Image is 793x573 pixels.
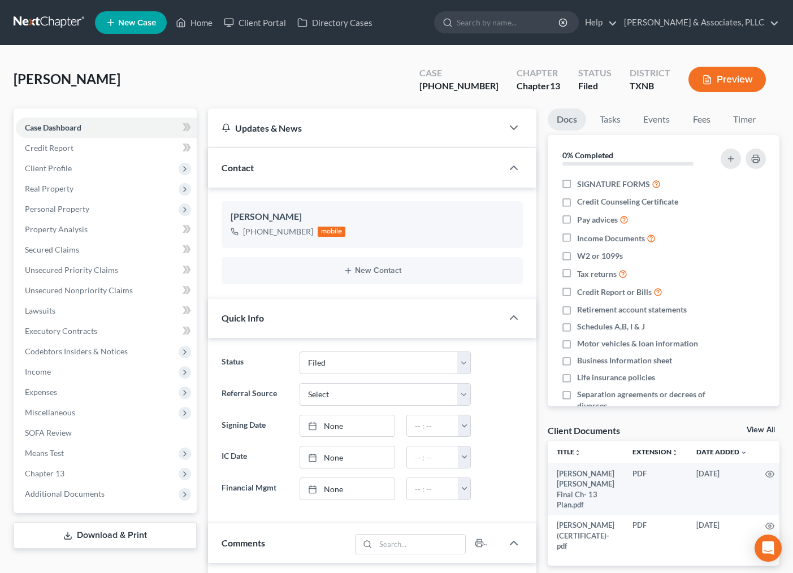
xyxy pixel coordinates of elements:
span: [PERSON_NAME] [14,71,120,87]
span: Unsecured Nonpriority Claims [25,285,133,295]
input: -- : -- [407,415,459,437]
span: Chapter 13 [25,468,64,478]
td: [DATE] [687,515,756,557]
label: Referral Source [216,383,294,406]
span: New Case [118,19,156,27]
input: Search... [376,535,466,554]
span: Miscellaneous [25,407,75,417]
i: unfold_more [671,449,678,456]
div: District [630,67,670,80]
span: Schedules A,B, I & J [577,321,645,332]
span: Real Property [25,184,73,193]
a: Events [634,108,679,131]
div: Case [419,67,499,80]
span: Client Profile [25,163,72,173]
a: Case Dashboard [16,118,197,138]
span: Motor vehicles & loan information [577,338,698,349]
span: Personal Property [25,204,89,214]
td: PDF [623,463,687,515]
a: Unsecured Priority Claims [16,260,197,280]
span: Quick Info [222,312,264,323]
div: Chapter [517,67,560,80]
a: [PERSON_NAME] & Associates, PLLC [618,12,779,33]
a: Fees [683,108,720,131]
input: Search by name... [457,12,560,33]
td: [PERSON_NAME] [PERSON_NAME] Final Ch- 13 Plan.pdf [548,463,623,515]
div: [PHONE_NUMBER] [419,80,499,93]
a: Property Analysis [16,219,197,240]
label: Signing Date [216,415,294,437]
span: Life insurance policies [577,372,655,383]
span: Pay advices [577,214,618,225]
a: Client Portal [218,12,292,33]
button: New Contact [231,266,514,275]
a: Docs [548,108,586,131]
span: Property Analysis [25,224,88,234]
i: expand_more [740,449,747,456]
span: Retirement account statements [577,304,687,315]
span: Tax returns [577,268,617,280]
a: Tasks [591,108,630,131]
label: Status [216,351,294,374]
span: Secured Claims [25,245,79,254]
span: 13 [550,80,560,91]
td: [DATE] [687,463,756,515]
label: Financial Mgmt [216,477,294,500]
span: Contact [222,162,254,173]
span: Lawsuits [25,306,55,315]
a: Timer [724,108,765,131]
span: Additional Documents [25,489,105,498]
strong: 0% Completed [562,150,613,160]
span: Credit Report [25,143,73,153]
div: Updates & News [222,122,489,134]
a: Lawsuits [16,301,197,321]
a: Unsecured Nonpriority Claims [16,280,197,301]
a: Extensionunfold_more [632,448,678,456]
label: IC Date [216,446,294,468]
a: Credit Report [16,138,197,158]
a: Directory Cases [292,12,378,33]
a: Date Added expand_more [696,448,747,456]
span: Income Documents [577,233,645,244]
span: W2 or 1099s [577,250,623,262]
div: mobile [318,227,346,237]
a: None [300,415,394,437]
td: PDF [623,515,687,557]
span: Credit Counseling Certificate [577,196,678,207]
a: Secured Claims [16,240,197,260]
span: Separation agreements or decrees of divorces [577,389,712,411]
div: Filed [578,80,612,93]
a: Home [170,12,218,33]
div: TXNB [630,80,670,93]
span: Executory Contracts [25,326,97,336]
span: Codebtors Insiders & Notices [25,346,128,356]
a: Titleunfold_more [557,448,581,456]
input: -- : -- [407,446,459,468]
div: Status [578,67,612,80]
a: Download & Print [14,522,197,549]
a: None [300,446,394,468]
a: Executory Contracts [16,321,197,341]
div: [PHONE_NUMBER] [243,226,313,237]
div: Client Documents [548,424,620,436]
div: [PERSON_NAME] [231,210,514,224]
a: View All [747,426,775,434]
a: SOFA Review [16,423,197,443]
i: unfold_more [574,449,581,456]
span: Business Information sheet [577,355,672,366]
span: Unsecured Priority Claims [25,265,118,275]
span: Means Test [25,448,64,458]
button: Preview [688,67,766,92]
span: Case Dashboard [25,123,81,132]
span: SIGNATURE FORMS [577,179,650,190]
td: [PERSON_NAME] (CERTIFICATE)-pdf [548,515,623,557]
a: None [300,478,394,500]
div: Chapter [517,80,560,93]
span: Expenses [25,387,57,397]
a: Help [579,12,617,33]
input: -- : -- [407,478,459,500]
span: SOFA Review [25,428,72,437]
span: Comments [222,537,265,548]
span: Income [25,367,51,376]
div: Open Intercom Messenger [755,535,782,562]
